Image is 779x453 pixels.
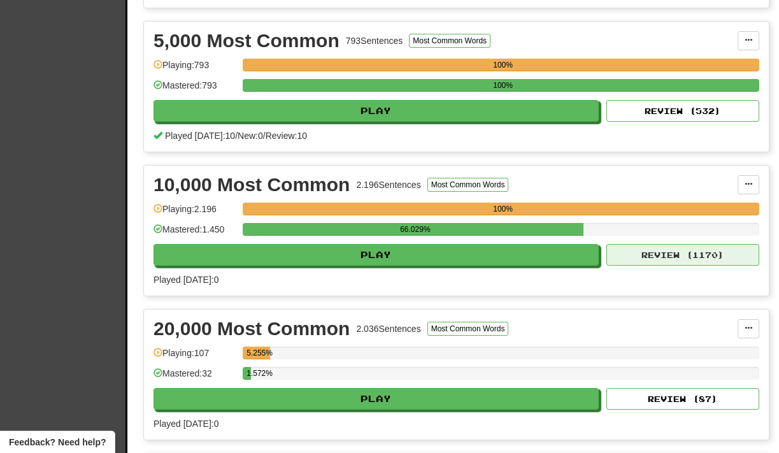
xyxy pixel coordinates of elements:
button: Most Common Words [427,178,509,192]
div: 2.196 Sentences [356,178,420,191]
div: Mastered: 1.450 [154,223,236,244]
button: Play [154,100,599,122]
button: Review (1170) [606,244,759,266]
div: 66.029% [247,223,583,236]
div: 100% [247,203,759,215]
span: Review: 10 [266,131,307,141]
button: Most Common Words [409,34,490,48]
button: Play [154,244,599,266]
span: Played [DATE]: 10 [165,131,235,141]
div: Playing: 107 [154,347,236,368]
div: 5.255% [247,347,269,359]
div: 2.036 Sentences [356,322,420,335]
span: / [263,131,266,141]
div: 100% [247,79,759,92]
button: Most Common Words [427,322,509,336]
div: Playing: 2.196 [154,203,236,224]
div: Mastered: 793 [154,79,236,100]
div: 10,000 Most Common [154,175,350,194]
span: / [235,131,238,141]
button: Review (87) [606,388,759,410]
span: Open feedback widget [9,436,106,449]
div: 20,000 Most Common [154,319,350,338]
span: Played [DATE]: 0 [154,275,218,285]
div: Playing: 793 [154,59,236,80]
div: 100% [247,59,759,71]
div: 5,000 Most Common [154,31,339,50]
button: Review (532) [606,100,759,122]
span: New: 0 [238,131,263,141]
div: Mastered: 32 [154,367,236,388]
button: Play [154,388,599,410]
div: 1.572% [247,367,250,380]
div: 793 Sentences [346,34,403,47]
span: Played [DATE]: 0 [154,419,218,429]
